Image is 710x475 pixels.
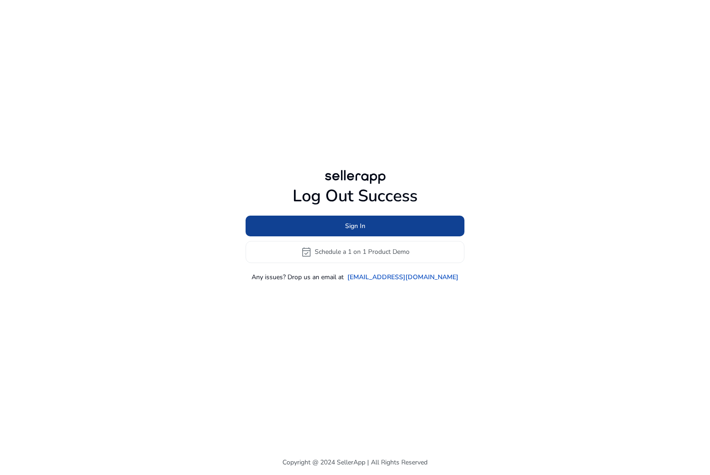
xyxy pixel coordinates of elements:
button: Sign In [246,216,464,236]
h1: Log Out Success [246,186,464,206]
a: [EMAIL_ADDRESS][DOMAIN_NAME] [347,272,458,282]
span: Sign In [345,221,365,231]
p: Any issues? Drop us an email at [252,272,344,282]
button: event_availableSchedule a 1 on 1 Product Demo [246,241,464,263]
span: event_available [301,246,312,258]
